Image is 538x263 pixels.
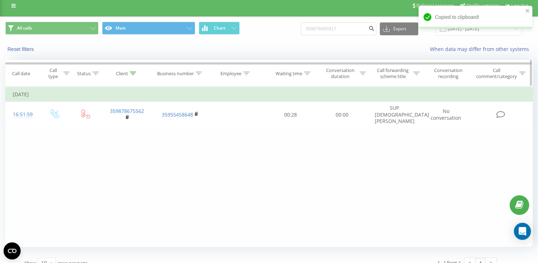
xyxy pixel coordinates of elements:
[428,67,469,79] div: Conversation recording
[430,46,533,52] a: When data may differ from other systems
[368,102,421,128] td: SUP [DEMOGRAPHIC_DATA][PERSON_NAME]
[374,67,411,79] div: Call forwarding scheme title
[214,26,225,31] span: Chart
[431,108,461,121] span: No conversation
[380,22,418,35] button: Export
[276,71,302,77] div: Waiting time
[102,22,195,35] button: Main
[323,67,358,79] div: Conversation duration
[5,46,37,52] button: Reset filters
[12,71,30,77] div: Call date
[220,71,241,77] div: Employee
[316,102,368,128] td: 00:00
[5,22,98,35] button: All calls
[77,71,91,77] div: Status
[514,223,531,240] div: Open Intercom Messenger
[110,108,144,114] a: 359878675562
[419,6,532,29] div: Copied to clipboard!
[4,242,21,259] button: Open CMP widget
[265,102,316,128] td: 00:28
[17,25,32,31] span: All calls
[6,87,533,102] td: [DATE]
[301,22,376,35] input: Search by number
[476,67,517,79] div: Call comment/category
[116,71,128,77] div: Client
[45,67,62,79] div: Call type
[162,111,193,118] a: 35955458648
[416,3,454,9] span: Referral program
[13,108,31,122] div: 16:51:59
[157,71,194,77] div: Business number
[511,3,528,9] span: Log Out
[525,8,530,15] button: close
[467,3,500,9] span: Profile settings
[199,22,240,35] button: Chart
